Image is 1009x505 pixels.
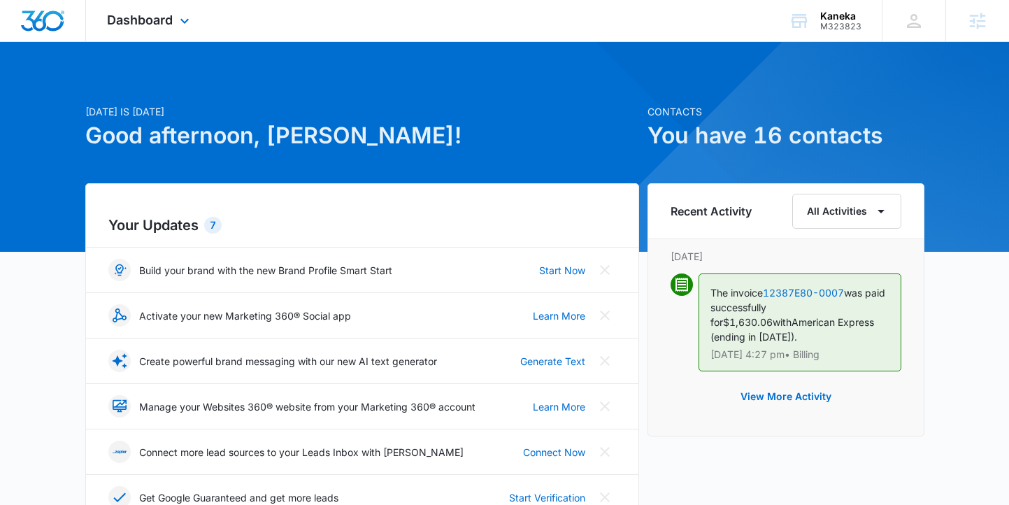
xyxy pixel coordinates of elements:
[523,445,585,460] a: Connect Now
[139,308,351,323] p: Activate your new Marketing 360® Social app
[533,308,585,323] a: Learn More
[710,287,885,328] span: was paid successfully for
[594,304,616,327] button: Close
[22,22,34,34] img: logo_orange.svg
[107,13,173,27] span: Dashboard
[594,350,616,372] button: Close
[139,81,150,92] img: tab_keywords_by_traffic_grey.svg
[539,263,585,278] a: Start Now
[594,395,616,418] button: Close
[727,380,845,413] button: View More Activity
[710,350,889,360] p: [DATE] 4:27 pm • Billing
[139,490,338,505] p: Get Google Guaranteed and get more leads
[594,441,616,463] button: Close
[671,203,752,220] h6: Recent Activity
[710,316,874,343] span: American Express (ending in [DATE]).
[53,83,125,92] div: Domain Overview
[139,354,437,369] p: Create powerful brand messaging with our new AI text generator
[533,399,585,414] a: Learn More
[85,104,639,119] p: [DATE] is [DATE]
[22,36,34,48] img: website_grey.svg
[792,194,901,229] button: All Activities
[723,316,773,328] span: $1,630.06
[139,263,392,278] p: Build your brand with the new Brand Profile Smart Start
[647,119,924,152] h1: You have 16 contacts
[671,249,901,264] p: [DATE]
[36,36,154,48] div: Domain: [DOMAIN_NAME]
[763,287,844,299] a: 12387E80-0007
[710,287,763,299] span: The invoice
[155,83,236,92] div: Keywords by Traffic
[509,490,585,505] a: Start Verification
[139,445,464,460] p: Connect more lead sources to your Leads Inbox with [PERSON_NAME]
[647,104,924,119] p: Contacts
[773,316,792,328] span: with
[204,217,222,234] div: 7
[594,259,616,281] button: Close
[139,399,475,414] p: Manage your Websites 360® website from your Marketing 360® account
[38,81,49,92] img: tab_domain_overview_orange.svg
[820,10,861,22] div: account name
[520,354,585,369] a: Generate Text
[85,119,639,152] h1: Good afternoon, [PERSON_NAME]!
[39,22,69,34] div: v 4.0.25
[820,22,861,31] div: account id
[108,215,616,236] h2: Your Updates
